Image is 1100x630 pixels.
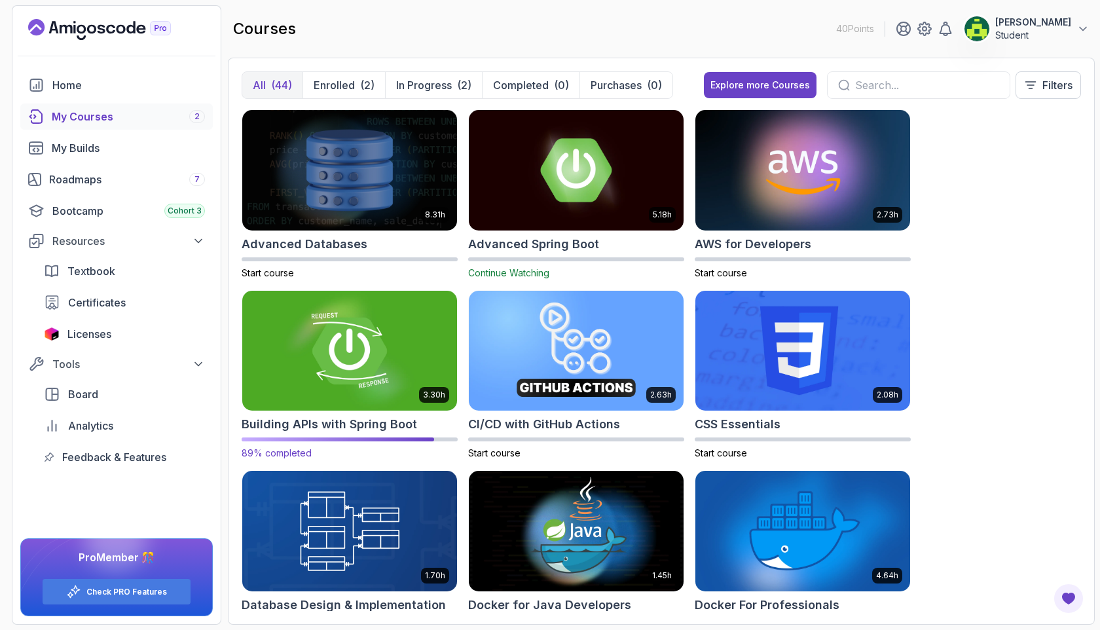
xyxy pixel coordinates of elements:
p: 2.08h [877,390,898,400]
p: 1.70h [425,570,445,581]
h2: Docker for Java Developers [468,596,631,614]
p: 8.31h [425,210,445,220]
img: Docker For Professionals card [695,471,910,591]
a: home [20,72,213,98]
button: Completed(0) [482,72,579,98]
span: 2 [194,111,200,122]
div: (2) [360,77,375,93]
a: Landing page [28,19,201,40]
a: bootcamp [20,198,213,224]
span: Start course [695,447,747,458]
p: Student [995,29,1071,42]
span: Licenses [67,326,111,342]
button: Filters [1016,71,1081,99]
img: AWS for Developers card [695,110,910,231]
button: In Progress(2) [385,72,482,98]
h2: Building APIs with Spring Boot [242,415,417,434]
img: Advanced Spring Boot card [469,110,684,231]
a: analytics [36,413,213,439]
p: 3.30h [423,390,445,400]
div: My Builds [52,140,205,156]
a: certificates [36,289,213,316]
p: 2.73h [877,210,898,220]
span: Start course [695,267,747,278]
button: All(44) [242,72,302,98]
a: courses [20,103,213,130]
img: Database Design & Implementation card [242,471,457,591]
p: Completed [493,77,549,93]
a: licenses [36,321,213,347]
button: user profile image[PERSON_NAME]Student [964,16,1090,42]
span: Textbook [67,263,115,279]
div: Roadmaps [49,172,205,187]
p: 2.63h [650,390,672,400]
span: Start course [468,447,521,458]
p: In Progress [396,77,452,93]
div: Tools [52,356,205,372]
span: Board [68,386,98,402]
p: Filters [1042,77,1072,93]
button: Open Feedback Button [1053,583,1084,614]
button: Enrolled(2) [302,72,385,98]
span: Certificates [68,295,126,310]
a: Advanced Spring Boot card5.18hAdvanced Spring BootContinue Watching [468,109,684,280]
p: [PERSON_NAME] [995,16,1071,29]
p: All [253,77,266,93]
span: 7 [194,174,200,185]
div: (2) [457,77,471,93]
h2: Advanced Spring Boot [468,235,599,253]
p: Enrolled [314,77,355,93]
a: board [36,381,213,407]
img: CSS Essentials card [695,291,910,411]
p: 5.18h [653,210,672,220]
button: Tools [20,352,213,376]
div: (0) [554,77,569,93]
button: Resources [20,229,213,253]
p: Purchases [591,77,642,93]
img: CI/CD with GitHub Actions card [469,291,684,411]
span: 89% completed [242,447,312,458]
div: (0) [647,77,662,93]
span: Cohort 3 [168,206,202,216]
a: feedback [36,444,213,470]
div: (44) [271,77,292,93]
img: Docker for Java Developers card [469,471,684,591]
span: Continue Watching [468,267,549,278]
p: 40 Points [836,22,874,35]
a: textbook [36,258,213,284]
img: jetbrains icon [44,327,60,341]
img: user profile image [964,16,989,41]
h2: CSS Essentials [695,415,780,434]
span: Feedback & Features [62,449,166,465]
span: Analytics [68,418,113,434]
button: Check PRO Features [42,578,191,605]
span: Start course [242,267,294,278]
div: Bootcamp [52,203,205,219]
a: Check PRO Features [86,587,167,597]
h2: AWS for Developers [695,235,811,253]
h2: Database Design & Implementation [242,596,446,614]
img: Advanced Databases card [242,110,457,231]
a: roadmaps [20,166,213,193]
input: Search... [855,77,999,93]
p: 4.64h [876,570,898,581]
button: Purchases(0) [579,72,672,98]
div: Home [52,77,205,93]
h2: Advanced Databases [242,235,367,253]
div: Explore more Courses [710,79,810,92]
button: Explore more Courses [704,72,816,98]
div: Resources [52,233,205,249]
a: builds [20,135,213,161]
p: 1.45h [652,570,672,581]
a: Building APIs with Spring Boot card3.30hBuilding APIs with Spring Boot89% completed [242,290,458,460]
div: My Courses [52,109,205,124]
h2: courses [233,18,296,39]
h2: Docker For Professionals [695,596,839,614]
img: Building APIs with Spring Boot card [237,287,462,414]
h2: CI/CD with GitHub Actions [468,415,620,434]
